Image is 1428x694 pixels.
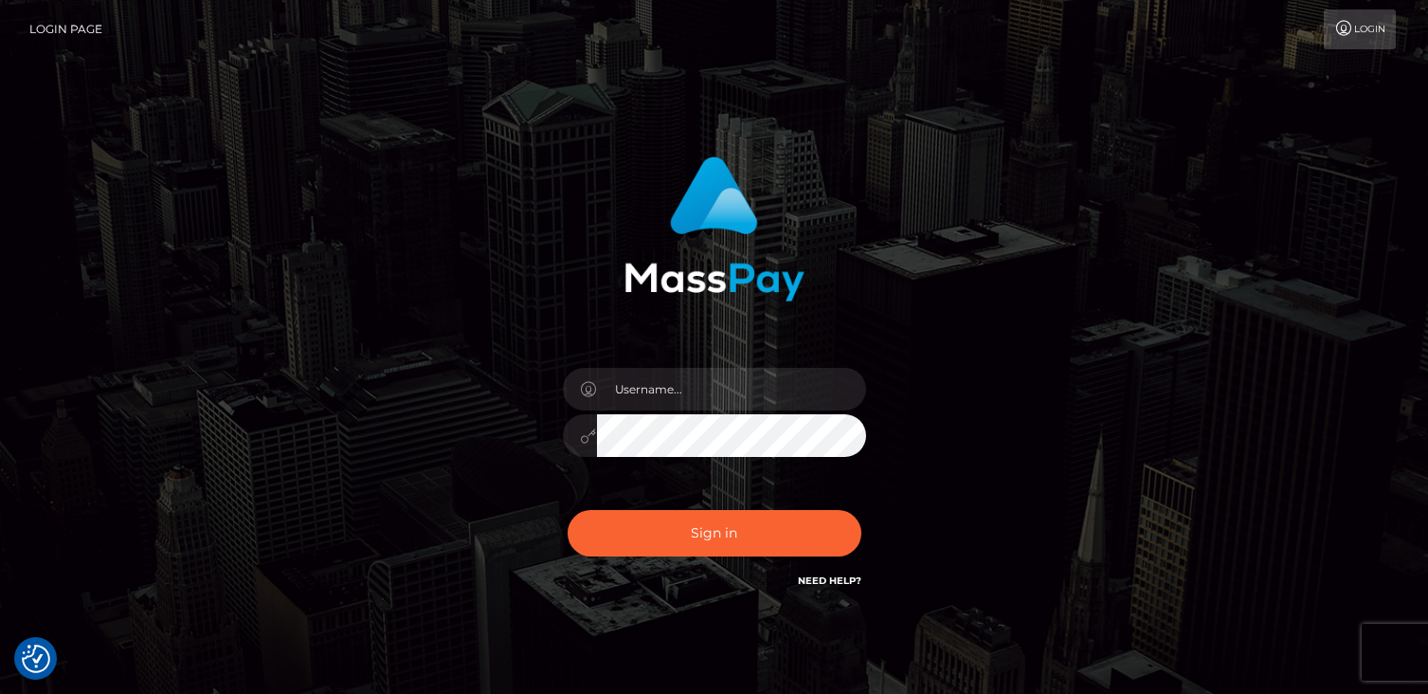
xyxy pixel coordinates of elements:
button: Sign in [568,510,861,557]
a: Login Page [29,9,102,49]
a: Need Help? [798,575,861,587]
input: Username... [597,368,866,411]
button: Consent Preferences [22,645,50,673]
img: MassPay Login [624,156,804,301]
img: Revisit consent button [22,645,50,673]
a: Login [1324,9,1396,49]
